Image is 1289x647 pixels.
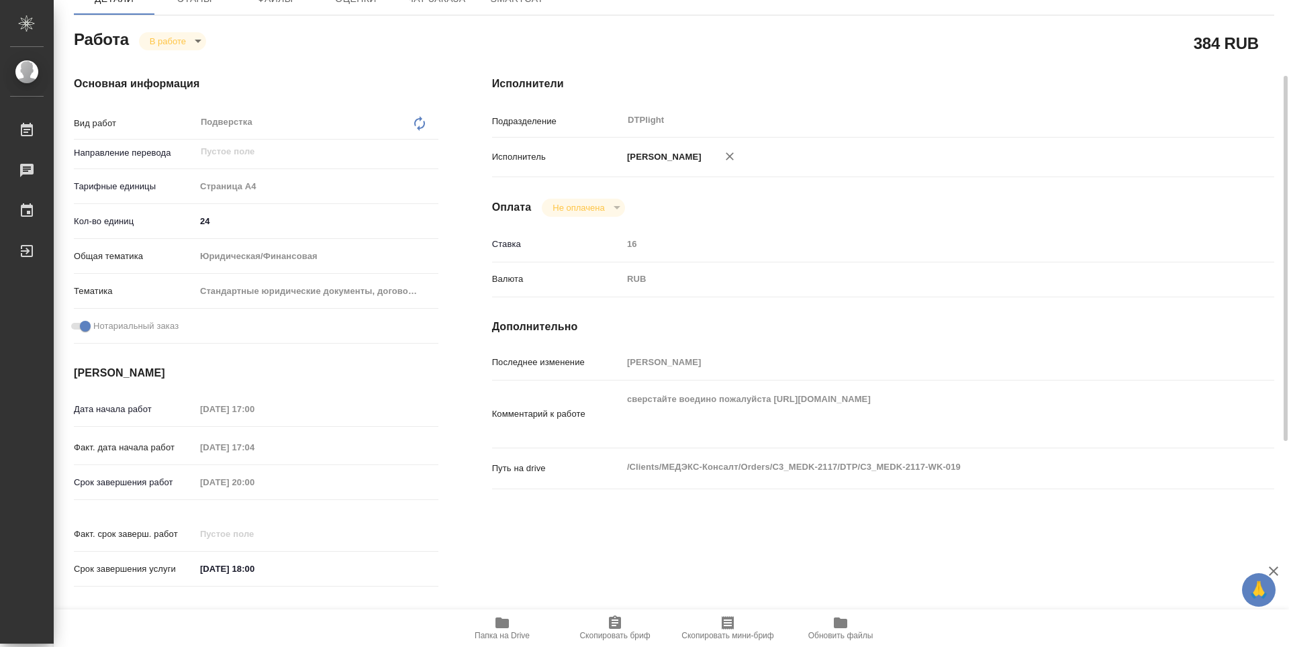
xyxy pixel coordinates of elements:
[1194,32,1259,54] h2: 384 RUB
[195,438,313,457] input: Пустое поле
[195,559,313,579] input: ✎ Введи что-нибудь
[74,441,195,454] p: Факт. дата начала работ
[492,238,622,251] p: Ставка
[559,609,671,647] button: Скопировать бриф
[1242,573,1276,607] button: 🙏
[195,399,313,419] input: Пустое поле
[195,245,438,268] div: Юридическая/Финансовая
[74,26,129,50] h2: Работа
[74,528,195,541] p: Факт. срок заверш. работ
[199,144,407,160] input: Пустое поле
[579,631,650,640] span: Скопировать бриф
[195,524,313,544] input: Пустое поле
[492,199,532,215] h4: Оплата
[492,462,622,475] p: Путь на drive
[74,365,438,381] h4: [PERSON_NAME]
[74,403,195,416] p: Дата начала работ
[492,356,622,369] p: Последнее изменение
[492,150,622,164] p: Исполнитель
[74,476,195,489] p: Срок завершения работ
[74,117,195,130] p: Вид работ
[492,407,622,421] p: Комментарий к работе
[492,76,1274,92] h4: Исполнители
[139,32,206,50] div: В работе
[808,631,873,640] span: Обновить файлы
[195,211,438,231] input: ✎ Введи что-нибудь
[446,609,559,647] button: Папка на Drive
[475,631,530,640] span: Папка на Drive
[1247,576,1270,604] span: 🙏
[492,115,622,128] p: Подразделение
[784,609,897,647] button: Обновить файлы
[622,456,1209,479] textarea: /Clients/МЕДЭКС-Консалт/Orders/C3_MEDK-2117/DTP/C3_MEDK-2117-WK-019
[622,388,1209,438] textarea: сверстайте воедино пожалуйста [URL][DOMAIN_NAME]
[146,36,190,47] button: В работе
[622,268,1209,291] div: RUB
[195,472,313,492] input: Пустое поле
[74,250,195,263] p: Общая тематика
[93,319,179,333] span: Нотариальный заказ
[195,280,438,303] div: Стандартные юридические документы, договоры, уставы
[74,215,195,228] p: Кол-во единиц
[548,202,608,213] button: Не оплачена
[195,175,438,198] div: Страница А4
[74,562,195,576] p: Срок завершения услуги
[74,76,438,92] h4: Основная информация
[671,609,784,647] button: Скопировать мини-бриф
[622,352,1209,372] input: Пустое поле
[74,180,195,193] p: Тарифные единицы
[681,631,773,640] span: Скопировать мини-бриф
[74,146,195,160] p: Направление перевода
[492,319,1274,335] h4: Дополнительно
[622,234,1209,254] input: Пустое поле
[74,285,195,298] p: Тематика
[492,272,622,286] p: Валюта
[715,142,745,171] button: Удалить исполнителя
[622,150,702,164] p: [PERSON_NAME]
[542,199,624,217] div: В работе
